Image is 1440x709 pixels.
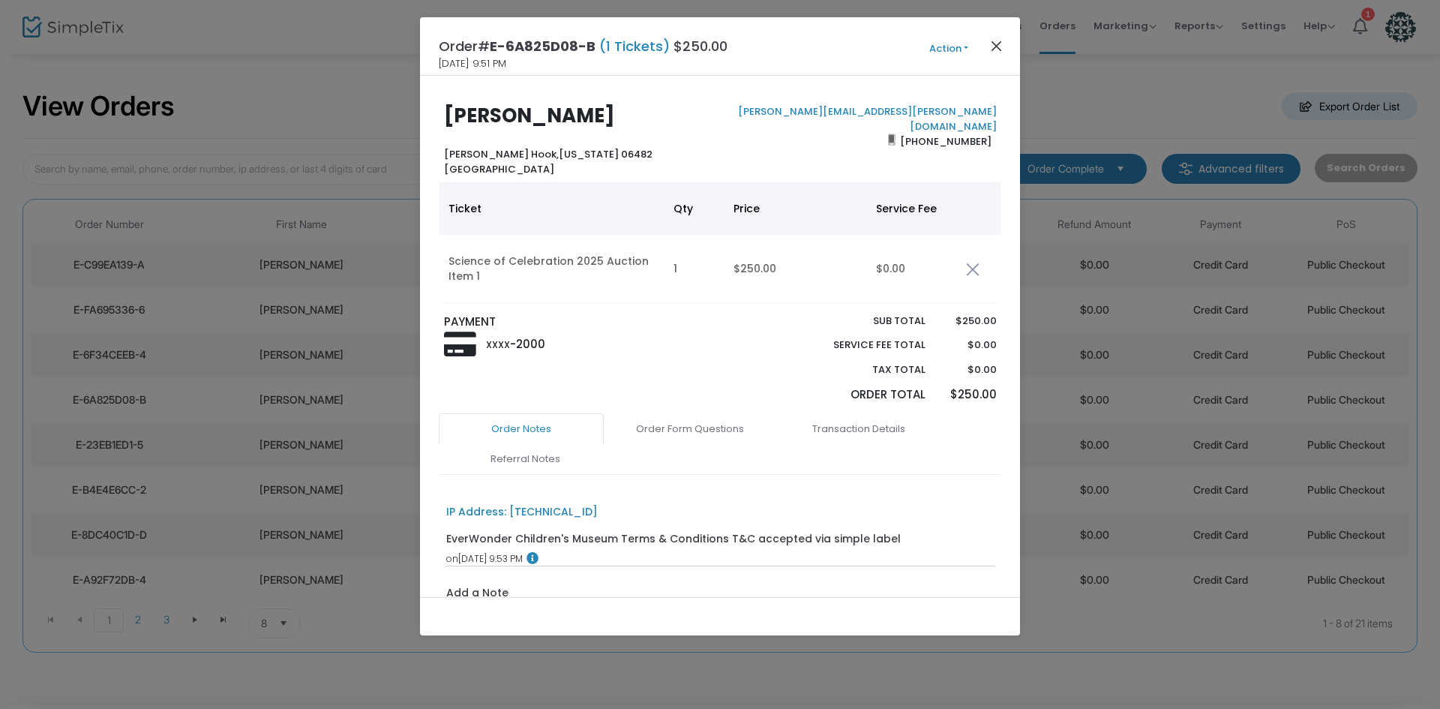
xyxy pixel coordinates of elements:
th: Service Fee [867,182,957,235]
a: Order Form Questions [607,413,772,445]
p: $0.00 [940,362,996,377]
td: $0.00 [867,235,957,303]
span: (1 Tickets) [595,37,673,56]
td: 1 [664,235,724,303]
span: [PHONE_NUMBER] [895,129,997,153]
span: on [446,552,458,565]
p: $250.00 [940,386,996,404]
img: cross.png [966,263,979,276]
a: [PERSON_NAME][EMAIL_ADDRESS][PERSON_NAME][DOMAIN_NAME] [735,104,997,134]
td: Science of Celebration 2025 Auction Item 1 [439,235,664,303]
p: $0.00 [940,338,996,353]
p: PAYMENT [444,314,713,331]
span: E-6A825D08-B [490,37,595,56]
p: $250.00 [940,314,996,329]
b: [US_STATE] 06482 [GEOGRAPHIC_DATA] [444,147,652,176]
a: Order Notes [439,413,604,445]
button: Close [987,36,1006,56]
span: -2000 [510,336,545,352]
label: Add a Note [446,585,508,605]
th: Qty [664,182,724,235]
span: [DATE] 9:51 PM [439,56,506,71]
td: $250.00 [724,235,867,303]
p: Service Fee Total [798,338,925,353]
p: Order Total [798,386,925,404]
b: [PERSON_NAME] [444,102,615,129]
div: Data table [439,182,1000,303]
span: XXXX [486,338,510,351]
h4: Order# $250.00 [439,36,727,56]
a: Transaction Details [776,413,941,445]
div: EverWonder Children's Museum Terms & Conditions T&C accepted via simple label [446,531,901,547]
a: Referral Notes [442,443,607,475]
div: IP Address: [TECHNICAL_ID] [446,504,598,520]
th: Ticket [439,182,664,235]
th: Price [724,182,867,235]
button: Action [904,41,994,57]
span: [PERSON_NAME] Hook, [444,147,559,161]
div: [DATE] 9:53 PM [446,552,994,566]
p: Sub total [798,314,925,329]
p: Tax Total [798,362,925,377]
